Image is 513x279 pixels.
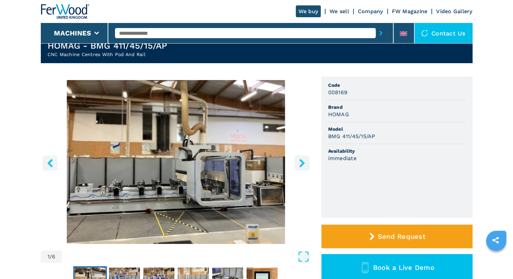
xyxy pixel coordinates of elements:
button: submit-button [376,25,386,41]
div: Contact us [415,23,473,43]
a: Video Gallery [436,8,472,15]
button: Open Fullscreen [64,251,309,263]
h3: HOMAG [328,110,349,118]
span: 6 [52,254,55,259]
span: / [50,254,52,259]
button: left-button [42,155,58,171]
a: We sell [330,8,349,15]
h1: HOMAG - BMG 411/45/15/AP [48,40,167,51]
h3: immediate [328,154,357,162]
h2: CNC Machine Centres With Pod And Rail [48,51,167,58]
span: 1 [48,254,50,259]
button: Machines [54,29,91,37]
img: CNC Machine Centres With Pod And Rail HOMAG BMG 411/45/15/AP [41,80,311,244]
iframe: Chat [484,249,508,274]
button: Send Request [321,225,473,248]
span: Availability [328,148,466,154]
span: Send Request [378,232,425,240]
a: Company [358,8,383,15]
h3: 008169 [328,88,348,96]
img: Contact us [421,30,428,36]
span: Code [328,82,466,88]
img: Ferwood [41,4,89,19]
div: Go to Slide 1 [41,80,311,244]
span: Model [328,126,466,132]
a: FW Magazine [392,8,428,15]
h3: BMG 411/45/15/AP [328,132,375,140]
a: sharethis [487,232,504,249]
a: We buy [296,5,321,17]
span: Book a Live Demo [373,263,434,272]
span: Brand [328,104,466,110]
button: right-button [294,155,310,171]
